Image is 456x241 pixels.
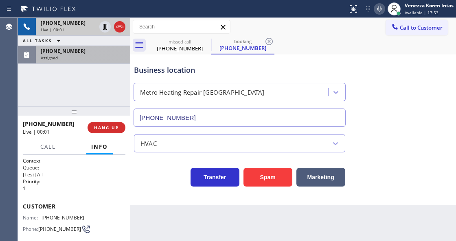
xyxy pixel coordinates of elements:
[23,38,52,43] span: ALL TASKS
[88,122,125,133] button: HANG UP
[41,48,85,54] span: [PHONE_NUMBER]
[23,185,125,192] p: 1
[40,143,56,150] span: Call
[23,164,125,171] h2: Queue:
[405,10,438,15] span: Available | 17:53
[23,215,42,221] span: Name:
[212,38,274,44] div: booking
[386,20,448,35] button: Call to Customer
[23,171,125,178] p: [Test] All
[212,44,274,52] div: [PHONE_NUMBER]
[18,36,68,46] button: ALL TASKS
[149,39,210,45] div: missed call
[35,139,61,155] button: Call
[41,20,85,26] span: [PHONE_NUMBER]
[94,125,119,130] span: HANG UP
[243,168,292,187] button: Spam
[91,143,108,150] span: Info
[23,157,125,164] h1: Context
[134,109,346,127] input: Phone Number
[149,45,210,52] div: [PHONE_NUMBER]
[23,120,75,128] span: [PHONE_NUMBER]
[23,128,50,135] span: Live | 00:01
[23,202,125,210] span: Customer
[374,3,385,15] button: Mute
[296,168,345,187] button: Marketing
[23,178,125,185] h2: Priority:
[400,24,443,31] span: Call to Customer
[405,2,454,9] div: Venezza Koren Intas
[212,36,274,54] div: (510) 706-9516
[38,226,81,232] span: [PHONE_NUMBER]
[86,139,113,155] button: Info
[140,139,157,148] div: HVAC
[114,21,125,33] button: Hang up
[42,215,84,221] span: [PHONE_NUMBER]
[191,168,239,187] button: Transfer
[41,55,58,61] span: Assigned
[99,21,111,33] button: Hold Customer
[23,226,38,232] span: Phone:
[133,20,230,33] input: Search
[41,27,64,33] span: Live | 00:01
[140,88,265,97] div: Metro Heating Repair [GEOGRAPHIC_DATA]
[149,36,210,54] div: (917) 605-9377
[134,65,345,76] div: Business location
